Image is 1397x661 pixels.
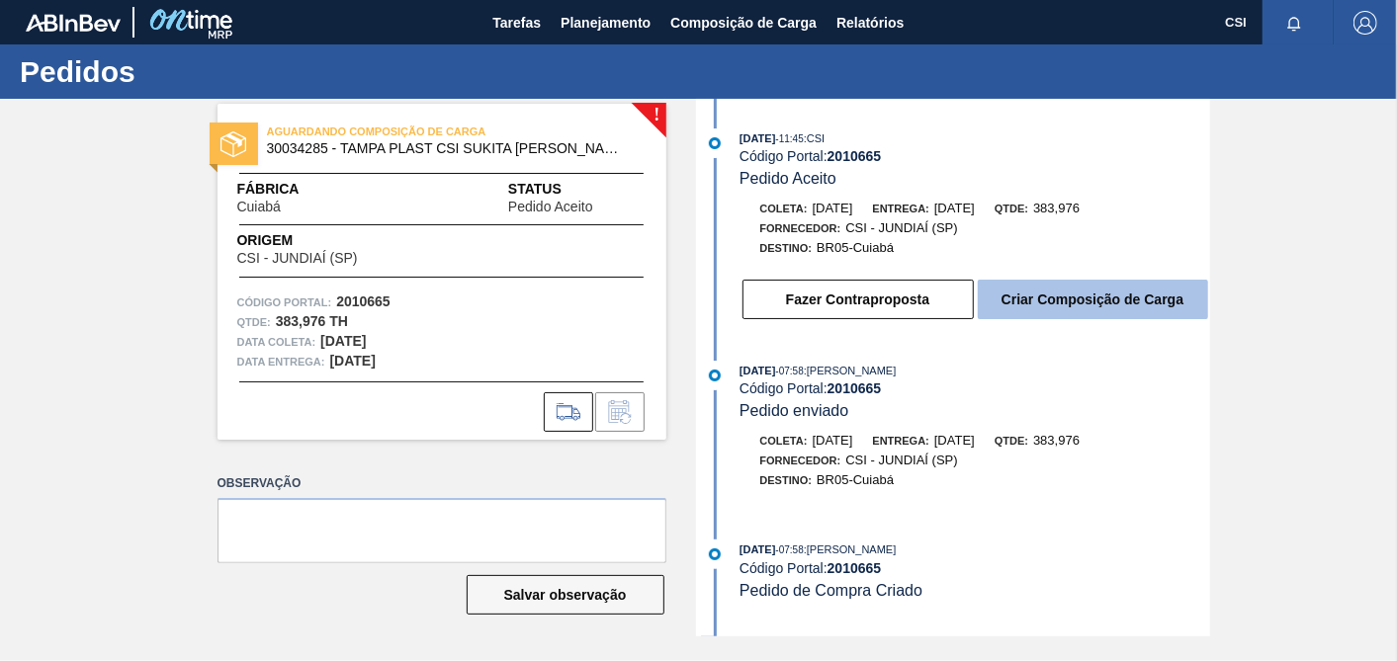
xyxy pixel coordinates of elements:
[873,435,929,447] span: Entrega:
[845,453,957,467] span: CSI - JUNDIAÍ (SP)
[845,220,957,235] span: CSI - JUNDIAÍ (SP)
[595,392,645,432] div: Informar alteração no pedido
[934,201,975,215] span: [DATE]
[740,582,922,599] span: Pedido de Compra Criado
[740,560,1209,576] div: Código Portal:
[1353,11,1377,35] img: Logout
[740,380,1209,396] div: Código Portal:
[1263,9,1326,37] button: Notificações
[740,543,775,555] span: [DATE]
[561,11,651,35] span: Planejamento
[237,251,358,266] span: CSI - JUNDIAÍ (SP)
[237,200,281,214] span: Cuiabá
[320,333,366,349] strong: [DATE]
[742,280,974,319] button: Fazer Contraproposta
[836,11,904,35] span: Relatórios
[237,292,332,312] span: Código Portal:
[267,141,626,156] span: 30034285 - TAMPA PLAST CSI SUKITA VERD LF
[740,402,848,419] span: Pedido enviado
[740,132,775,144] span: [DATE]
[1033,433,1080,448] span: 383,976
[995,203,1028,214] span: Qtde:
[776,366,804,376] span: - 07:58
[237,230,414,251] span: Origem
[828,148,882,164] strong: 2010665
[760,435,808,447] span: Coleta:
[934,433,975,448] span: [DATE]
[760,203,808,214] span: Coleta:
[760,222,841,234] span: Fornecedor:
[760,474,813,486] span: Destino:
[508,179,647,200] span: Status
[804,132,825,144] span: : CSI
[220,131,246,157] img: status
[760,454,841,466] span: Fornecedor:
[995,435,1028,447] span: Qtde:
[817,472,894,487] span: BR05-Cuiabá
[20,60,371,83] h1: Pedidos
[828,560,882,576] strong: 2010665
[813,201,853,215] span: [DATE]
[709,370,721,381] img: atual
[817,240,894,255] span: BR05-Cuiabá
[804,365,897,376] span: : [PERSON_NAME]
[813,433,853,448] span: [DATE]
[267,122,544,141] span: AGUARDANDO COMPOSIÇÃO DE CARGA
[740,170,836,187] span: Pedido Aceito
[467,575,664,615] button: Salvar observação
[978,280,1208,319] button: Criar Composição de Carga
[237,312,271,332] span: Qtde :
[828,380,882,396] strong: 2010665
[873,203,929,214] span: Entrega:
[544,392,593,432] div: Ir para Composição de Carga
[709,548,721,560] img: atual
[237,332,316,352] span: Data coleta:
[218,469,666,498] label: Observação
[804,543,897,555] span: : [PERSON_NAME]
[336,293,391,309] strong: 2010665
[330,353,376,369] strong: [DATE]
[776,133,804,144] span: - 11:45
[760,242,813,254] span: Destino:
[670,11,817,35] span: Composição de Carga
[740,148,1209,164] div: Código Portal:
[26,14,121,32] img: TNhmsLtSVTkK8tSr43FrP2fwEKptu5GPRR3wAAAABJRU5ErkJggg==
[492,11,541,35] span: Tarefas
[276,313,348,329] strong: 383,976 TH
[508,200,593,214] span: Pedido Aceito
[237,352,325,372] span: Data entrega:
[740,365,775,376] span: [DATE]
[709,137,721,149] img: atual
[237,179,343,200] span: Fábrica
[1033,201,1080,215] span: 383,976
[776,544,804,555] span: - 07:58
